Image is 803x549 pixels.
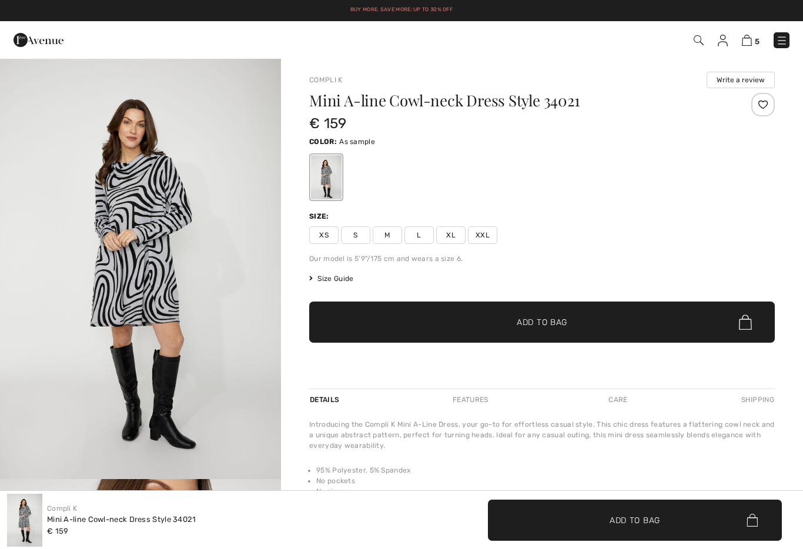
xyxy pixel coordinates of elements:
img: Bag.svg [739,314,752,330]
a: 1ère Avenue [14,34,63,45]
a: Compli K [47,504,77,513]
span: XL [436,226,466,244]
img: Search [694,35,704,45]
button: Add to Bag [309,302,775,343]
span: € 159 [309,115,347,132]
a: Buy More. Save More: Up to 30% Off [350,6,453,12]
button: Add to Bag [488,500,782,541]
img: 1ère Avenue [14,28,63,52]
img: Menu [776,35,788,46]
img: Mini A-line Cowl-neck Dress Style 34021 [7,494,42,547]
div: Details [309,389,342,410]
a: 5 [742,33,759,47]
img: Bag.svg [747,514,758,527]
li: No pockets [316,476,775,486]
span: S [341,226,370,244]
img: My Info [718,35,728,46]
div: Shipping [738,389,775,410]
a: Compli K [309,76,342,84]
img: Shopping Bag [742,35,752,46]
span: 5 [755,37,759,46]
div: Mini A-line Cowl-neck Dress Style 34021 [47,514,196,525]
div: Our model is 5'9"/175 cm and wears a size 6. [309,253,775,264]
li: 95% Polyester, 5% Spandex [316,465,775,476]
span: Add to Bag [610,514,660,526]
span: As sample [339,138,375,146]
span: Color: [309,138,337,146]
div: Size: [309,211,332,222]
span: L [404,226,434,244]
div: Care [598,389,637,410]
span: M [373,226,402,244]
span: Add to Bag [517,316,567,329]
button: Write a review [707,72,775,88]
div: Features [443,389,498,410]
li: No zipper [316,486,775,497]
span: XXL [468,226,497,244]
span: Size Guide [309,273,353,284]
h1: Mini A-line Cowl-neck Dress Style 34021 [309,93,697,108]
span: XS [309,226,339,244]
div: Introducing the Compli K Mini A-Line Dress, your go-to for effortless casual style. This chic dre... [309,419,775,451]
div: As sample [311,155,342,199]
span: € 159 [47,527,69,535]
